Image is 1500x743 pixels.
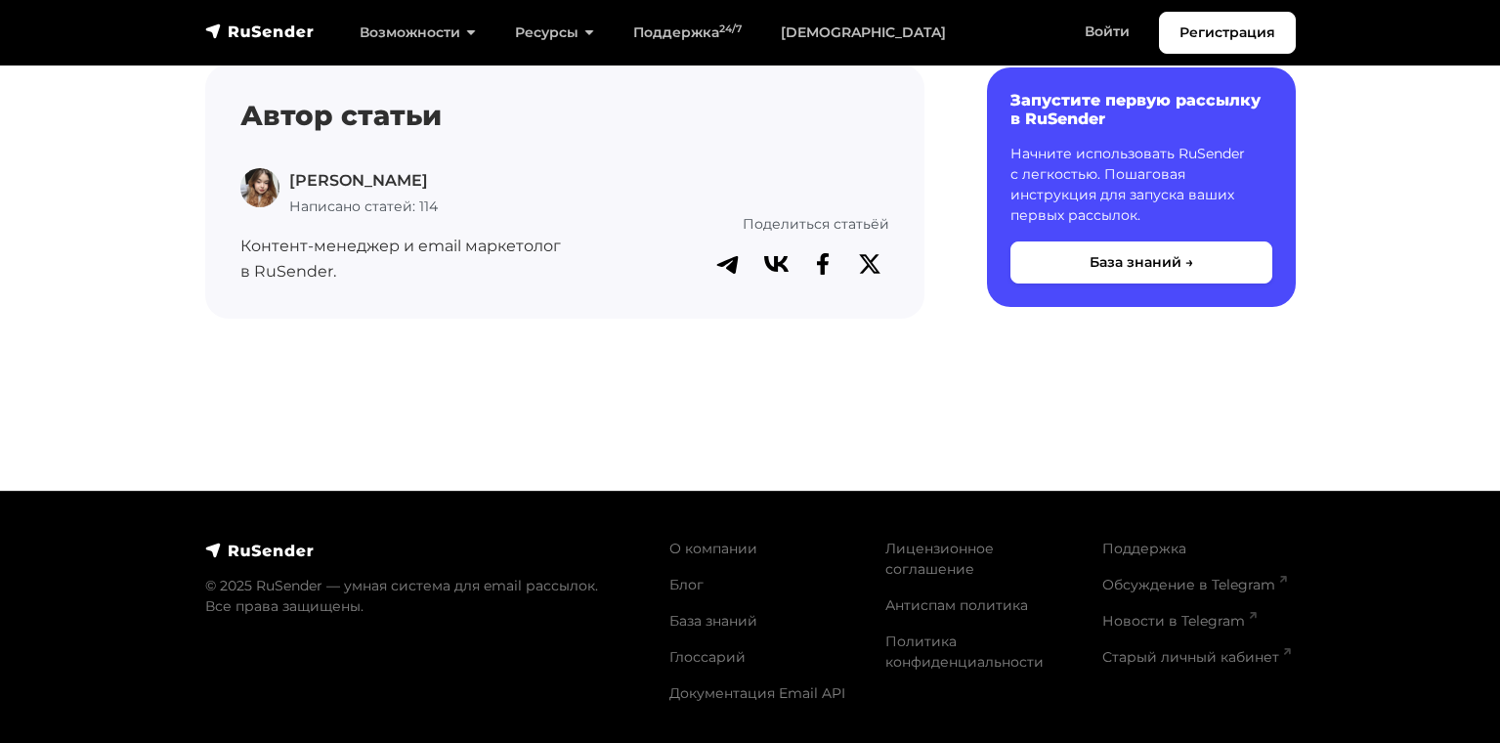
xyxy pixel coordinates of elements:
[1102,540,1186,557] a: Поддержка
[1102,648,1291,666] a: Старый личный кабинет
[885,633,1044,671] a: Политика конфиденциальности
[205,22,315,41] img: RuSender
[669,612,757,630] a: База знаний
[240,100,889,133] h4: Автор статьи
[240,234,609,284] p: Контент-менеджер и email маркетолог в RuSender.
[1010,91,1272,128] h6: Запустите первую рассылку в RuSender
[669,576,704,593] a: Блог
[1010,144,1272,226] p: Начните использовать RuSender с легкостью. Пошаговая инструкция для запуска ваших первых рассылок.
[205,541,315,560] img: RuSender
[669,540,757,557] a: О компании
[289,168,438,194] p: [PERSON_NAME]
[205,576,646,617] p: © 2025 RuSender — умная система для email рассылок. Все права защищены.
[669,684,845,702] a: Документация Email API
[340,13,495,53] a: Возможности
[669,648,746,666] a: Глоссарий
[761,13,965,53] a: [DEMOGRAPHIC_DATA]
[885,540,994,578] a: Лицензионное соглашение
[495,13,614,53] a: Ресурсы
[885,596,1028,614] a: Антиспам политика
[1065,12,1149,52] a: Войти
[289,197,438,215] span: Написано статей: 114
[1102,576,1287,593] a: Обсуждение в Telegram
[614,13,761,53] a: Поддержка24/7
[1159,12,1296,54] a: Регистрация
[1010,241,1272,284] button: База знаний →
[1102,612,1257,630] a: Новости в Telegram
[987,67,1296,307] a: Запустите первую рассылку в RuSender Начните использовать RuSender с легкостью. Пошаговая инструк...
[632,213,889,235] p: Поделиться статьёй
[719,22,742,35] sup: 24/7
